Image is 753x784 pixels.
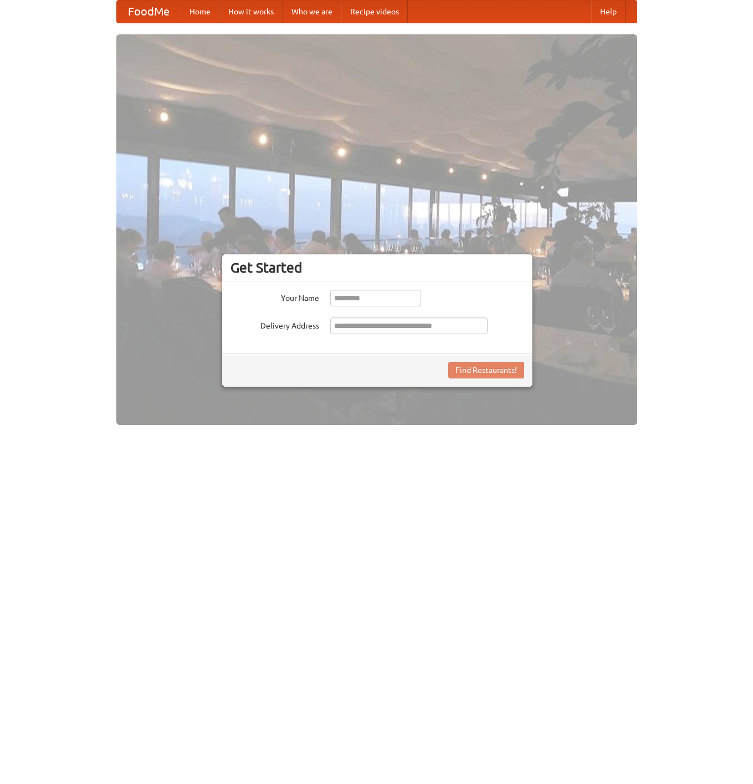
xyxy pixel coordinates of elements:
[219,1,283,23] a: How it works
[448,362,524,378] button: Find Restaurants!
[341,1,408,23] a: Recipe videos
[230,317,319,331] label: Delivery Address
[283,1,341,23] a: Who we are
[230,259,524,276] h3: Get Started
[181,1,219,23] a: Home
[117,1,181,23] a: FoodMe
[591,1,626,23] a: Help
[230,290,319,304] label: Your Name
